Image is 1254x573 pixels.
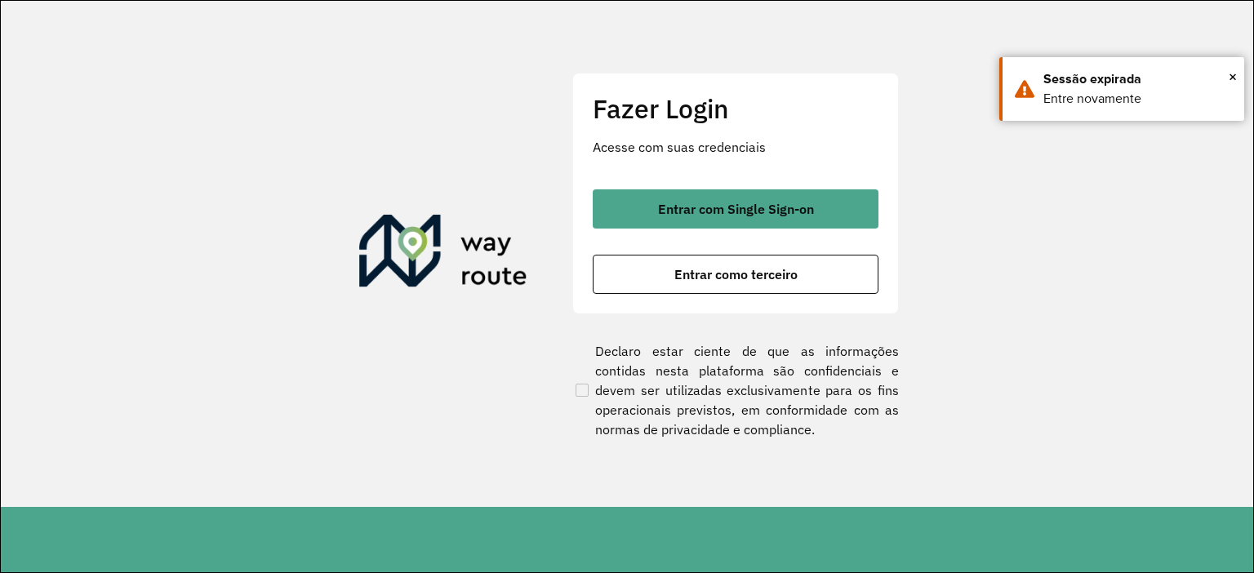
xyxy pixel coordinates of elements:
label: Declaro estar ciente de que as informações contidas nesta plataforma são confidenciais e devem se... [572,341,899,439]
div: Entre novamente [1043,89,1232,109]
button: Close [1229,64,1237,89]
span: Entrar como terceiro [674,268,798,281]
img: Roteirizador AmbevTech [359,215,527,293]
button: button [593,189,878,229]
h2: Fazer Login [593,93,878,124]
span: Entrar com Single Sign-on [658,202,814,215]
span: × [1229,64,1237,89]
div: Sessão expirada [1043,69,1232,89]
p: Acesse com suas credenciais [593,137,878,157]
button: button [593,255,878,294]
